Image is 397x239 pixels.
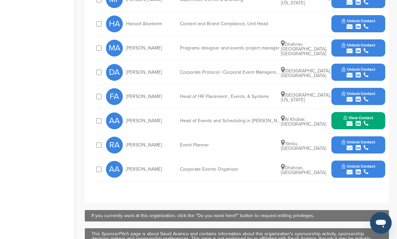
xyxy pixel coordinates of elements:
span: [PERSON_NAME] [126,167,162,172]
span: Dhahran, [GEOGRAPHIC_DATA], [GEOGRAPHIC_DATA] [281,41,327,57]
span: [GEOGRAPHIC_DATA], [GEOGRAPHIC_DATA] [281,68,331,78]
span: DA [106,64,123,81]
button: Unlock Contact [334,87,383,107]
span: [PERSON_NAME] [126,118,162,123]
span: [PERSON_NAME] [126,70,162,75]
span: Unlock Contact [342,164,375,169]
button: Unlock Contact [334,135,383,155]
span: HA [106,15,123,32]
span: FA [106,88,123,105]
span: Hanoof Alseleem [126,22,162,26]
div: Head of Events and Scheduling in [PERSON_NAME][GEOGRAPHIC_DATA] for World Culture [180,118,281,123]
span: Unlock Contact [342,19,375,23]
span: [GEOGRAPHIC_DATA], [US_STATE] [281,92,331,103]
span: Al Khobar, [GEOGRAPHIC_DATA] [281,116,326,127]
span: [PERSON_NAME] [126,46,162,50]
span: RA [106,137,123,153]
span: MA [106,40,123,57]
span: AA [106,112,123,129]
div: Programs designer and events project manager [180,46,281,50]
button: Unlock Contact [334,38,383,58]
span: Dhahran, [GEOGRAPHIC_DATA] [281,165,326,175]
span: [PERSON_NAME] [126,143,162,147]
div: Head of HR Placement , Events, & Systems [180,94,281,99]
iframe: Button to launch messaging window [370,212,392,234]
span: Unlock Contact [342,91,375,96]
span: [PERSON_NAME] [126,94,162,99]
span: Unlock Contact [342,43,375,47]
div: Event Planner [180,143,281,147]
span: AA [106,161,123,178]
div: Corporate Protocol | Corporat Event Management [180,70,281,75]
span: View Contact [344,115,373,120]
span: Yanbu, [GEOGRAPHIC_DATA] [281,141,326,151]
div: Corporate Events Organizer [180,167,281,172]
button: Unlock Contact [334,14,383,34]
button: Unlock Contact [334,62,383,82]
span: Unlock Contact [342,67,375,72]
button: View Contact [335,111,381,131]
div: If you currently work at this organization, click the “Do you work here?” button to request editi... [92,213,382,218]
span: Unlock Contact [342,140,375,144]
button: Unlock Contact [334,159,383,179]
div: Content and Brand Compliance, Unit Head [180,22,281,26]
